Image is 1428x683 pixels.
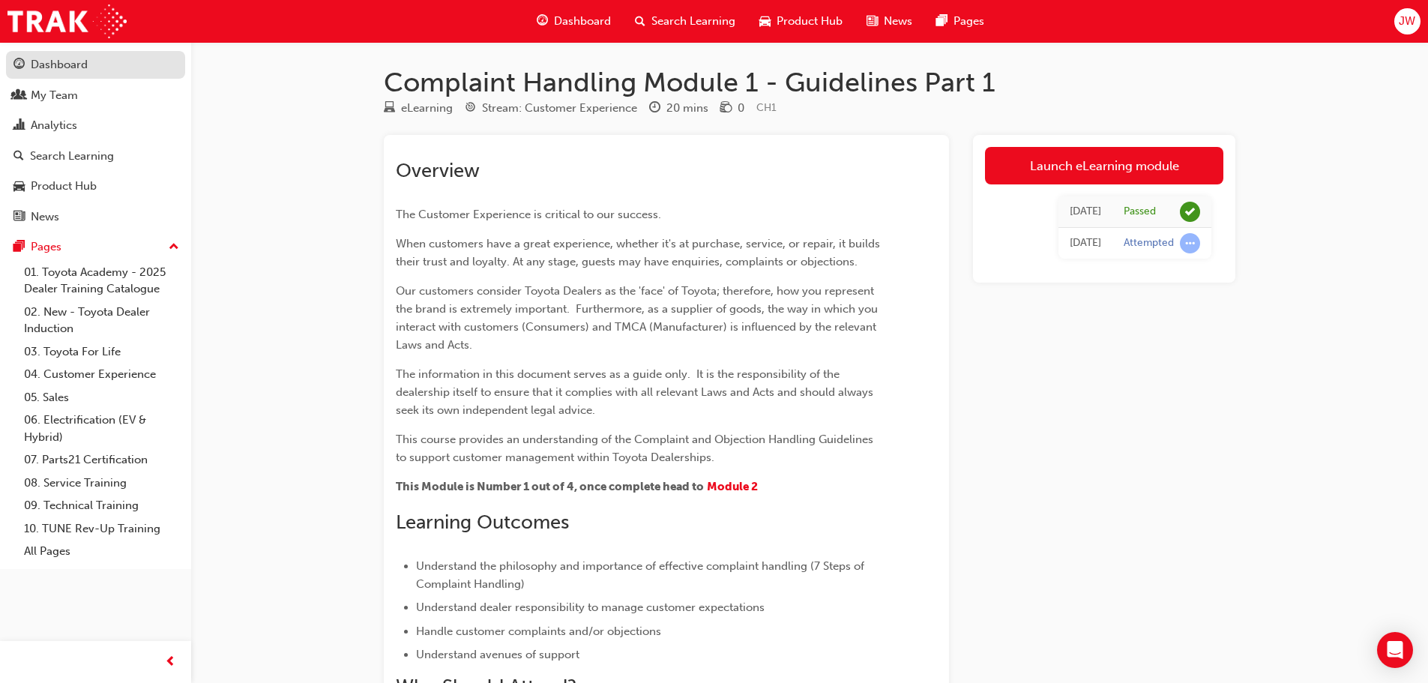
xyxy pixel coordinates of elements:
span: car-icon [759,12,771,31]
button: DashboardMy TeamAnalyticsSearch LearningProduct HubNews [6,48,185,233]
span: news-icon [13,211,25,224]
span: target-icon [465,102,476,115]
span: clock-icon [649,102,660,115]
a: guage-iconDashboard [525,6,623,37]
span: money-icon [720,102,732,115]
a: News [6,203,185,231]
div: Passed [1124,205,1156,219]
span: Understand dealer responsibility to manage customer expectations [416,601,765,614]
a: Module 2 [707,480,758,493]
span: When customers have a great experience, whether it's at purchase, service, or repair, it builds t... [396,237,883,268]
span: guage-icon [537,12,548,31]
a: search-iconSearch Learning [623,6,747,37]
span: guage-icon [13,58,25,72]
span: search-icon [13,150,24,163]
a: 02. New - Toyota Dealer Induction [18,301,185,340]
a: 03. Toyota For Life [18,340,185,364]
span: search-icon [635,12,645,31]
div: Open Intercom Messenger [1377,632,1413,668]
a: pages-iconPages [924,6,996,37]
span: Handle customer complaints and/or objections [416,625,661,638]
div: Fri Aug 15 2025 14:00:58 GMT+1000 (Australian Eastern Standard Time) [1070,203,1101,220]
div: Dashboard [31,56,88,73]
a: All Pages [18,540,185,563]
span: News [884,13,912,30]
div: Product Hub [31,178,97,195]
a: 05. Sales [18,386,185,409]
a: Launch eLearning module [985,147,1223,184]
span: Pages [953,13,984,30]
span: prev-icon [165,653,176,672]
span: Dashboard [554,13,611,30]
a: 07. Parts21 Certification [18,448,185,472]
div: Fri Aug 15 2025 13:43:57 GMT+1000 (Australian Eastern Standard Time) [1070,235,1101,252]
div: Stream: Customer Experience [482,100,637,117]
span: Our customers consider Toyota Dealers as the 'face' of Toyota; therefore, how you represent the b... [396,284,881,352]
span: pages-icon [13,241,25,254]
span: JW [1399,13,1415,30]
span: people-icon [13,89,25,103]
a: 06. Electrification (EV & Hybrid) [18,409,185,448]
a: 09. Technical Training [18,494,185,517]
span: learningRecordVerb_PASS-icon [1180,202,1200,222]
span: The information in this document serves as a guide only. It is the responsibility of the dealersh... [396,367,876,417]
span: pages-icon [936,12,948,31]
span: The Customer Experience is critical to our success. [396,208,661,221]
div: Pages [31,238,61,256]
span: This Module is Number 1 out of 4, once complete head to [396,480,704,493]
div: Stream [465,99,637,118]
div: My Team [31,87,78,104]
span: Overview [396,159,480,182]
a: Dashboard [6,51,185,79]
div: eLearning [401,100,453,117]
img: Trak [7,4,127,38]
div: Type [384,99,453,118]
a: 04. Customer Experience [18,363,185,386]
div: Search Learning [30,148,114,165]
a: car-iconProduct Hub [747,6,855,37]
span: up-icon [169,238,179,257]
div: Attempted [1124,236,1174,250]
a: Product Hub [6,172,185,200]
div: Duration [649,99,708,118]
span: This course provides an understanding of the Complaint and Objection Handling Guidelines to suppo... [396,433,876,464]
div: 0 [738,100,744,117]
a: news-iconNews [855,6,924,37]
a: 10. TUNE Rev-Up Training [18,517,185,541]
span: learningResourceType_ELEARNING-icon [384,102,395,115]
button: JW [1394,8,1421,34]
div: Analytics [31,117,77,134]
div: Price [720,99,744,118]
div: News [31,208,59,226]
h1: Complaint Handling Module 1 - Guidelines Part 1 [384,66,1235,99]
span: chart-icon [13,119,25,133]
a: 01. Toyota Academy - 2025 Dealer Training Catalogue [18,261,185,301]
a: My Team [6,82,185,109]
span: Learning resource code [756,101,777,114]
button: Pages [6,233,185,261]
span: news-icon [867,12,878,31]
span: Search Learning [651,13,735,30]
a: Analytics [6,112,185,139]
span: Learning Outcomes [396,511,569,534]
a: 08. Service Training [18,472,185,495]
div: 20 mins [666,100,708,117]
span: Understand the philosophy and importance of effective complaint handling (7 Steps of Complaint Ha... [416,559,867,591]
span: learningRecordVerb_ATTEMPT-icon [1180,233,1200,253]
span: Understand avenues of support [416,648,579,661]
span: car-icon [13,180,25,193]
a: Search Learning [6,142,185,170]
span: Product Hub [777,13,843,30]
